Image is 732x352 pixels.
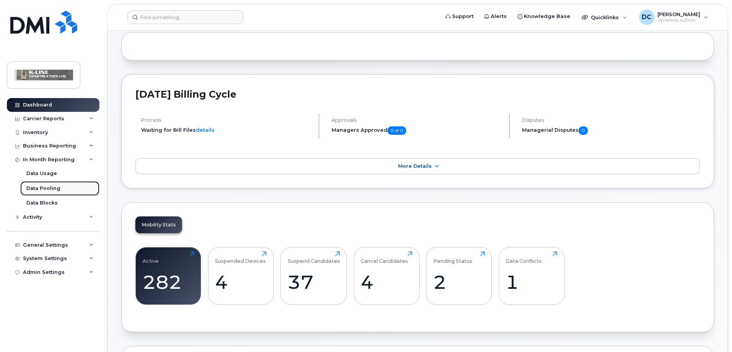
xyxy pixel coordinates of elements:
[127,10,243,24] input: Find something...
[522,117,700,123] h4: Disputes
[591,14,619,20] span: Quicklinks
[398,163,432,169] span: More Details
[452,13,473,20] span: Support
[141,117,312,123] h4: Process
[288,251,340,264] div: Suspend Candidates
[512,9,576,24] a: Knowledge Base
[215,271,267,293] div: 4
[143,271,194,293] div: 282
[288,271,340,293] div: 37
[433,271,485,293] div: 2
[288,251,340,300] a: Suspend Candidates37
[642,13,651,22] span: DC
[657,17,700,23] span: Wireless Admin
[135,88,700,100] h2: [DATE] Billing Cycle
[361,251,412,300] a: Cancel Candidates4
[433,251,472,264] div: Pending Status
[433,251,485,300] a: Pending Status2
[332,126,503,135] h5: Managers Approved
[634,10,714,25] div: Darcy Cook
[361,251,408,264] div: Cancel Candidates
[576,10,632,25] div: Quicklinks
[387,126,406,135] span: 0 of 0
[215,251,267,300] a: Suspended Devices4
[479,9,512,24] a: Alerts
[332,117,503,123] h4: Approvals
[657,11,700,17] span: [PERSON_NAME]
[215,251,266,264] div: Suspended Devices
[141,126,312,134] li: Waiting for Bill Files
[524,13,570,20] span: Knowledge Base
[579,126,588,135] span: 0
[440,9,479,24] a: Support
[361,271,412,293] div: 4
[522,126,700,135] h5: Managerial Disputes
[143,251,194,300] a: Active282
[506,271,557,293] div: 1
[491,13,507,20] span: Alerts
[196,127,215,133] a: details
[506,251,542,264] div: Data Conflicts
[506,251,557,300] a: Data Conflicts1
[143,251,159,264] div: Active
